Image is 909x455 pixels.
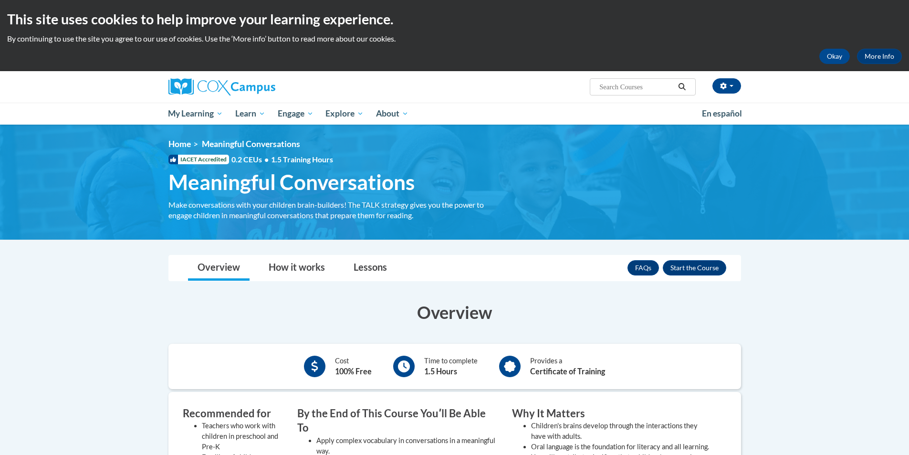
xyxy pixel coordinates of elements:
[663,260,726,275] button: Enroll
[168,200,498,221] div: Make conversations with your children brain-builders! The TALK strategy gives you the power to en...
[168,300,741,324] h3: Overview
[712,78,741,94] button: Account Settings
[168,169,415,195] span: Meaningful Conversations
[231,154,333,165] span: 0.2 CEUs
[297,406,498,436] h3: By the End of This Course Youʹll Be Able To
[264,155,269,164] span: •
[335,356,372,377] div: Cost
[235,108,265,119] span: Learn
[598,81,675,93] input: Search Courses
[696,104,748,124] a: En español
[530,356,605,377] div: Provides a
[675,81,689,93] button: Search
[7,33,902,44] p: By continuing to use the site you agree to our use of cookies. Use the ‘More info’ button to read...
[202,421,283,452] li: Teachers who work with children in preschool and Pre-K
[278,108,313,119] span: Engage
[702,108,742,118] span: En español
[168,155,229,164] span: IACET Accredited
[168,78,275,95] img: Cox Campus
[370,103,415,125] a: About
[229,103,272,125] a: Learn
[376,108,408,119] span: About
[512,406,712,421] h3: Why It Matters
[531,421,712,442] li: Children's brains develop through the interactions they have with adults.
[530,367,605,376] b: Certificate of Training
[424,356,478,377] div: Time to complete
[335,367,372,376] b: 100% Free
[424,367,457,376] b: 1.5 Hours
[154,103,755,125] div: Main menu
[325,108,364,119] span: Explore
[202,139,300,149] span: Meaningful Conversations
[168,139,191,149] a: Home
[168,108,223,119] span: My Learning
[259,255,334,281] a: How it works
[183,406,283,421] h3: Recommended for
[857,49,902,64] a: More Info
[162,103,230,125] a: My Learning
[188,255,250,281] a: Overview
[627,260,659,275] a: FAQs
[272,103,320,125] a: Engage
[7,10,902,29] h2: This site uses cookies to help improve your learning experience.
[531,442,712,452] li: Oral language is the foundation for literacy and all learning.
[319,103,370,125] a: Explore
[271,155,333,164] span: 1.5 Training Hours
[344,255,397,281] a: Lessons
[819,49,850,64] button: Okay
[168,78,350,95] a: Cox Campus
